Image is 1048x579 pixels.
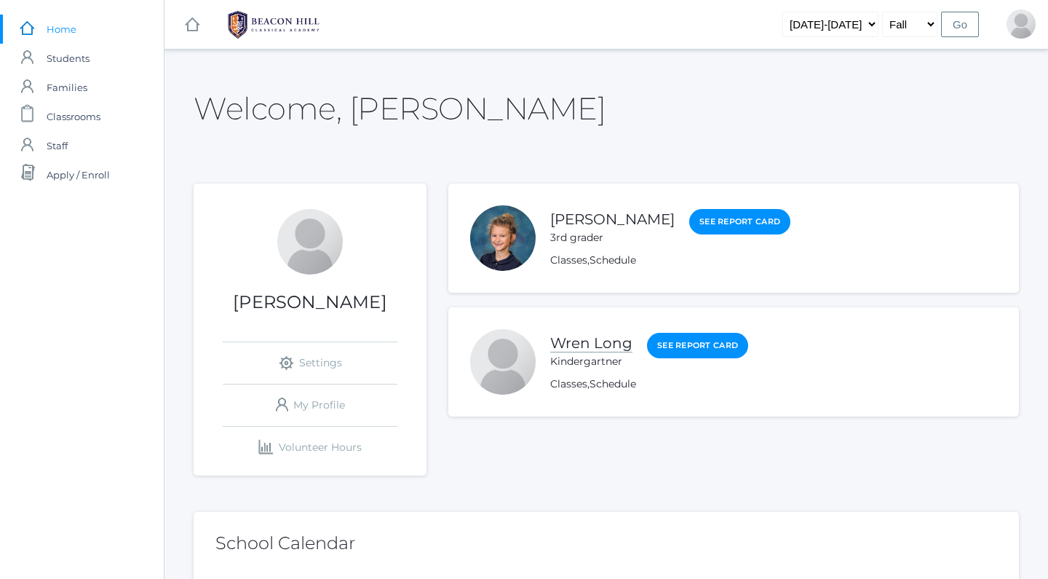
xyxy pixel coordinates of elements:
span: Home [47,15,76,44]
a: Classes [550,377,587,390]
a: See Report Card [647,333,748,358]
a: My Profile [223,385,397,426]
a: Schedule [589,377,636,390]
h2: School Calendar [215,534,997,553]
div: Kindergartner [550,354,632,369]
span: Staff [47,131,68,160]
span: Families [47,73,87,102]
div: Wren Long [470,329,536,395]
a: Schedule [589,253,636,267]
a: See Report Card [689,209,790,235]
div: 3rd grader [550,230,675,245]
a: Wren Long [550,334,632,352]
span: Apply / Enroll [47,160,110,189]
input: Go [941,12,979,37]
a: Settings [223,342,397,384]
a: Classes [550,253,587,267]
span: Students [47,44,90,73]
a: Volunteer Hours [223,427,397,468]
div: , [550,253,790,268]
div: Idella Long [470,205,536,271]
div: Stephen Long [277,209,343,275]
div: , [550,377,748,392]
span: Classrooms [47,102,100,131]
img: BHCALogos-05-308ed15e86a5a0abce9b8dd61676a3503ac9727e845dece92d48e8588c001991.png [219,7,328,43]
h1: [PERSON_NAME] [194,293,426,312]
a: [PERSON_NAME] [550,210,675,228]
div: Stephen Long [1007,9,1036,39]
h2: Welcome, [PERSON_NAME] [194,92,606,125]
